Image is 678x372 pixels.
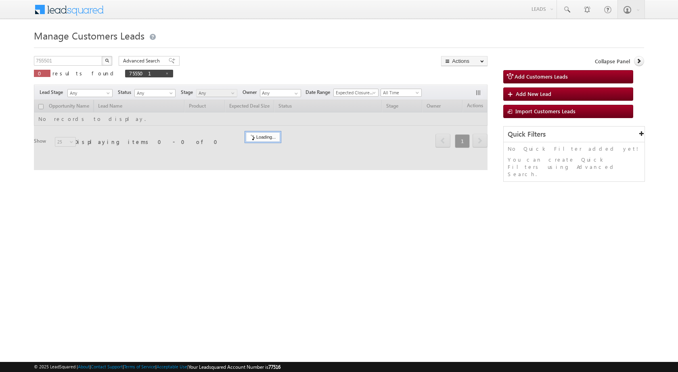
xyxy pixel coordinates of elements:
[157,364,187,369] a: Acceptable Use
[34,363,280,371] span: © 2025 LeadSquared | | | | |
[134,89,176,97] a: Any
[181,89,196,96] span: Stage
[40,89,66,96] span: Lead Stage
[196,89,237,97] a: Any
[441,56,488,66] button: Actions
[91,364,123,369] a: Contact Support
[306,89,333,96] span: Date Range
[508,156,640,178] p: You can create Quick Filters using Advanced Search.
[52,70,117,77] span: results found
[67,89,113,97] a: Any
[68,89,110,97] span: Any
[129,70,161,77] span: 755501
[197,89,235,97] span: Any
[105,58,109,62] img: Search
[515,108,575,114] span: Import Customers Leads
[243,89,260,96] span: Owner
[508,145,640,152] p: No Quick Filter added yet!
[334,89,376,96] span: Expected Closure Date
[333,89,379,97] a: Expected Closure Date
[515,73,568,80] span: Add Customers Leads
[268,364,280,370] span: 77516
[504,127,645,142] div: Quick Filters
[123,57,162,64] span: Advanced Search
[290,89,300,98] a: Show All Items
[595,58,630,65] span: Collapse Panel
[381,89,422,97] a: All Time
[246,132,280,142] div: Loading...
[78,364,90,369] a: About
[260,89,301,97] input: Type to Search
[34,29,144,42] span: Manage Customers Leads
[188,364,280,370] span: Your Leadsquared Account Number is
[381,89,419,96] span: All Time
[135,89,173,97] span: Any
[118,89,134,96] span: Status
[516,90,551,97] span: Add New Lead
[38,70,46,77] span: 0
[124,364,155,369] a: Terms of Service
